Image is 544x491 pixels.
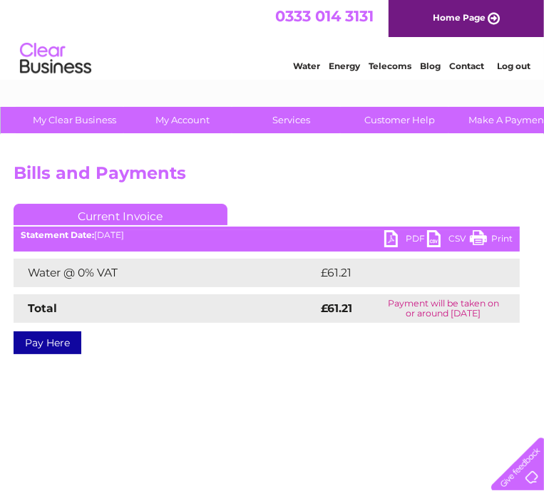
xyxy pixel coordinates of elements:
a: Current Invoice [14,204,227,225]
a: CSV [427,230,470,251]
strong: £61.21 [321,301,352,315]
a: My Clear Business [16,107,133,133]
b: Statement Date: [21,229,94,240]
a: Energy [329,61,360,71]
a: My Account [124,107,242,133]
a: Contact [449,61,484,71]
img: logo.png [19,37,92,81]
a: 0333 014 3131 [275,7,374,25]
td: Payment will be taken on or around [DATE] [367,294,520,323]
td: £61.21 [317,259,488,287]
a: Water [293,61,320,71]
a: Blog [420,61,441,71]
div: [DATE] [14,230,520,240]
a: Print [470,230,513,251]
a: Telecoms [369,61,411,71]
a: Services [232,107,350,133]
a: Log out [497,61,530,71]
a: Pay Here [14,331,81,354]
td: Water @ 0% VAT [14,259,317,287]
a: Customer Help [341,107,458,133]
a: PDF [384,230,427,251]
strong: Total [28,301,57,315]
